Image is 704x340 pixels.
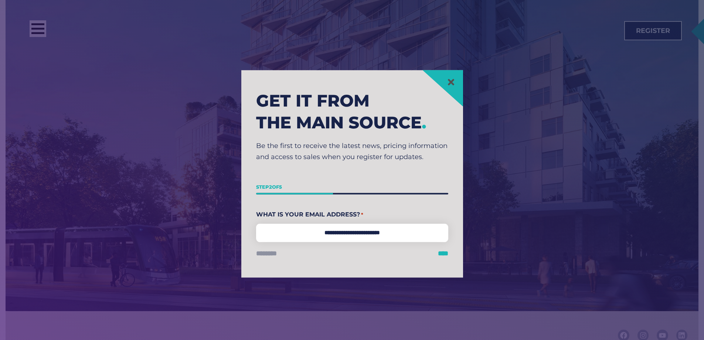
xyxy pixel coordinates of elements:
span: 5 [279,184,282,190]
p: Be the first to receive the latest news, pricing information and access to sales when you registe... [256,141,448,163]
label: What Is Your Email Address? [256,209,448,221]
span: 2 [269,184,272,190]
p: Step of [256,182,448,193]
span: . [422,112,426,132]
h2: Get it from the main source [256,90,448,134]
